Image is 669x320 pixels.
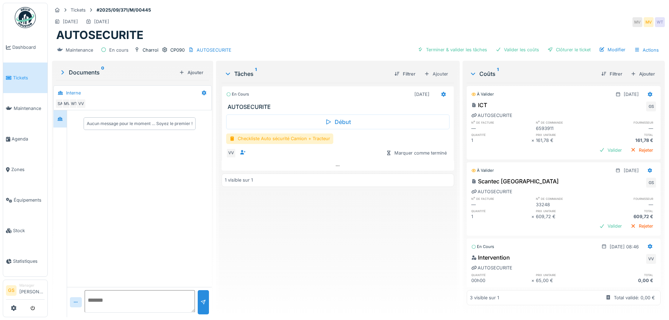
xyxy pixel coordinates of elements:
[536,137,596,144] div: 161,78 €
[62,99,72,109] div: MV
[14,197,45,203] span: Équipements
[421,69,451,79] div: Ajouter
[228,104,451,110] h3: AUTOSECURITE
[471,277,531,284] div: 00h00
[596,201,656,208] div: —
[63,18,78,25] div: [DATE]
[531,213,536,220] div: ×
[11,166,45,173] span: Zones
[383,148,450,158] div: Marquer comme terminé
[596,145,625,155] div: Valider
[493,45,542,54] div: Valider les coûts
[598,69,625,79] div: Filtrer
[94,7,154,13] strong: #2025/09/371/M/00445
[255,70,257,78] sup: 1
[471,273,531,277] h6: quantité
[596,209,656,213] h6: total
[3,32,47,63] a: Dashboard
[471,137,531,144] div: 1
[66,47,93,53] div: Maintenance
[596,273,656,277] h6: total
[536,201,596,208] div: 33248
[226,115,449,129] div: Début
[471,201,531,208] div: —
[170,47,185,53] div: CP090
[94,18,109,25] div: [DATE]
[536,213,596,220] div: 609,72 €
[624,167,639,174] div: [DATE]
[415,45,490,54] div: Terminer & valider les tâches
[471,213,531,220] div: 1
[71,7,86,13] div: Tickets
[226,133,333,144] div: Checkliste Auto sécurité Camion + Tracteur
[471,101,487,109] div: ICT
[644,17,654,27] div: MV
[59,68,176,77] div: Documents
[631,45,662,55] div: Actions
[646,102,656,111] div: GS
[12,44,45,51] span: Dashboard
[536,209,596,213] h6: prix unitaire
[3,124,47,154] a: Agenda
[12,136,45,142] span: Agenda
[646,254,656,264] div: VV
[176,68,206,77] div: Ajouter
[471,188,512,195] div: AUTOSECURITE
[55,99,65,109] div: SA
[632,17,642,27] div: MV
[19,283,45,298] li: [PERSON_NAME]
[531,137,536,144] div: ×
[15,7,36,28] img: Badge_color-CXgf-gQk.svg
[6,283,45,300] a: GS Manager[PERSON_NAME]
[497,70,499,78] sup: 1
[471,196,531,201] h6: n° de facture
[101,68,104,77] sup: 0
[471,91,494,97] div: À valider
[226,148,236,158] div: VV
[13,74,45,81] span: Tickets
[536,132,596,137] h6: prix unitaire
[87,120,192,127] div: Aucun message pour le moment … Soyez le premier !
[76,99,86,109] div: VV
[14,105,45,112] span: Maintenance
[470,70,596,78] div: Coûts
[471,168,494,174] div: À valider
[3,215,47,246] a: Stock
[56,28,143,42] h1: AUTOSECURITE
[226,91,249,97] div: En cours
[545,45,593,54] div: Clôturer le ticket
[614,294,655,301] div: Total validé: 0,00 €
[655,17,665,27] div: WT
[3,185,47,215] a: Équipements
[624,91,639,98] div: [DATE]
[610,243,639,250] div: [DATE] 08:46
[471,125,531,132] div: —
[628,69,658,79] div: Ajouter
[470,294,499,301] div: 3 visible sur 1
[596,45,628,54] div: Modifier
[471,177,559,185] div: Scantec [GEOGRAPHIC_DATA]
[66,90,81,96] div: Interne
[3,63,47,93] a: Tickets
[531,277,536,284] div: ×
[13,258,45,265] span: Statistiques
[471,244,494,250] div: En cours
[596,137,656,144] div: 161,78 €
[596,132,656,137] h6: total
[596,277,656,284] div: 0,00 €
[197,47,231,53] div: AUTOSECURITE
[19,283,45,288] div: Manager
[536,125,596,132] div: 6593911
[536,120,596,125] h6: n° de commande
[628,221,656,231] div: Rejeter
[143,47,158,53] div: Charroi
[596,196,656,201] h6: fournisseur
[628,145,656,155] div: Rejeter
[471,253,510,262] div: Intervention
[536,196,596,201] h6: n° de commande
[6,285,17,296] li: GS
[109,47,129,53] div: En cours
[596,120,656,125] h6: fournisseur
[69,99,79,109] div: WT
[646,178,656,188] div: GS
